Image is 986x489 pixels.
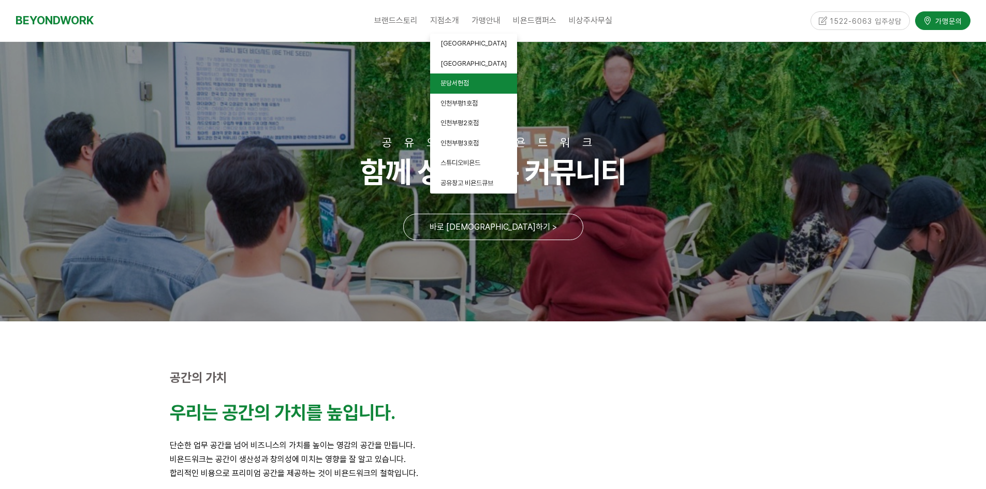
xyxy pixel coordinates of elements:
span: 지점소개 [430,16,459,25]
span: 분당서현점 [440,79,469,87]
a: 브랜드스토리 [368,8,424,34]
a: [GEOGRAPHIC_DATA] [430,54,517,74]
strong: 공간의 가치 [170,370,227,385]
a: 비욘드캠퍼스 [507,8,563,34]
a: BEYONDWORK [16,11,94,30]
p: 비욘드워크는 공간이 생산성과 창의성에 미치는 영향을 잘 알고 있습니다. [170,452,817,466]
strong: 우리는 공간의 가치를 높입니다. [170,402,395,424]
a: 인천부평1호점 [430,94,517,114]
span: 가맹안내 [472,16,501,25]
span: 공유창고 비욘드큐브 [440,179,493,187]
span: 인천부평3호점 [440,139,479,147]
span: 비상주사무실 [569,16,612,25]
a: 분당서현점 [430,73,517,94]
a: 공유창고 비욘드큐브 [430,173,517,194]
span: 비욘드캠퍼스 [513,16,556,25]
span: 스튜디오비욘드 [440,159,480,167]
span: 인천부평2호점 [440,119,479,127]
span: 인천부평1호점 [440,99,478,107]
span: 가맹문의 [932,16,962,26]
span: [GEOGRAPHIC_DATA] [440,60,507,67]
a: 인천부평2호점 [430,113,517,134]
a: 스튜디오비욘드 [430,153,517,173]
a: 인천부평3호점 [430,134,517,154]
span: 브랜드스토리 [374,16,418,25]
a: 지점소개 [424,8,465,34]
a: 가맹문의 [915,11,970,29]
span: [GEOGRAPHIC_DATA] [440,39,507,47]
p: 단순한 업무 공간을 넘어 비즈니스의 가치를 높이는 영감의 공간을 만듭니다. [170,438,817,452]
a: [GEOGRAPHIC_DATA] [430,34,517,54]
p: 합리적인 비용으로 프리미엄 공간을 제공하는 것이 비욘드워크의 철학입니다. [170,466,817,480]
a: 비상주사무실 [563,8,619,34]
a: 가맹안내 [465,8,507,34]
